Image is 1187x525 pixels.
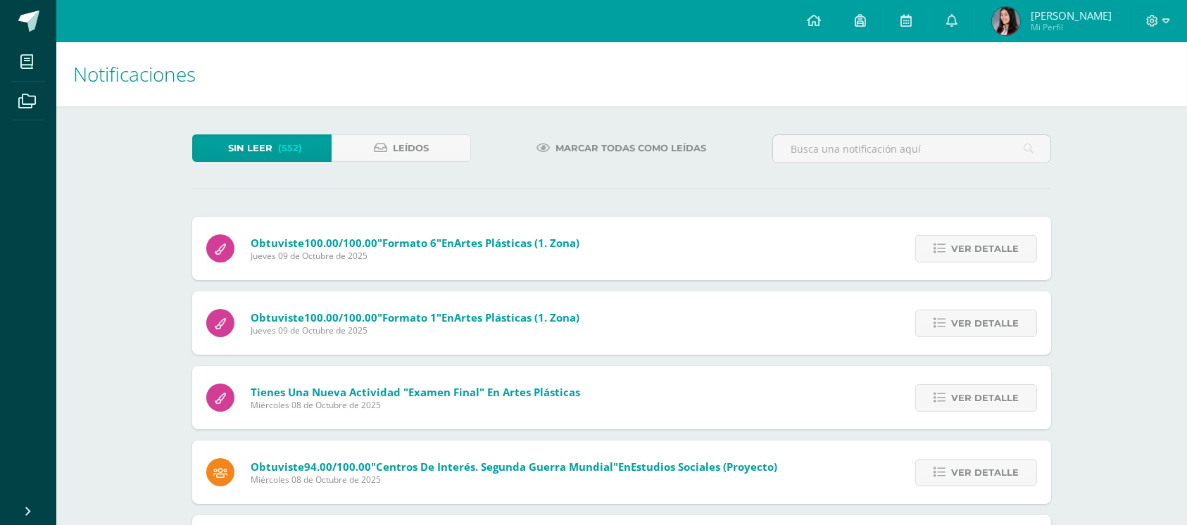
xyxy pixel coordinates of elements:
span: 100.00/100.00 [304,310,377,324]
span: 94.00/100.00 [304,460,371,474]
span: Tienes una nueva actividad "Examen Final" En Artes Plásticas [251,385,580,399]
span: "Formato 6" [377,236,441,250]
span: Estudios Sociales (Proyecto) [631,460,777,474]
img: 8a2858b850363fdaf7dcda19b1a5e52d.png [992,7,1020,35]
span: "Formato 1" [377,310,441,324]
span: Artes Plásticas (1. zona) [454,310,579,324]
a: Leídos [332,134,471,162]
span: Ver detalle [951,385,1019,411]
span: [PERSON_NAME] [1031,8,1112,23]
span: Obtuviste en [251,310,579,324]
span: 100.00/100.00 [304,236,377,250]
span: "Centros de interés. Segunda Guerra Mundial" [371,460,618,474]
span: Obtuviste en [251,236,579,250]
span: Mi Perfil [1031,21,1112,33]
a: Sin leer(552) [192,134,332,162]
input: Busca una notificación aquí [773,135,1050,163]
span: Obtuviste en [251,460,777,474]
span: Ver detalle [951,236,1019,262]
span: Ver detalle [951,460,1019,486]
span: Marcar todas como leídas [556,135,707,161]
span: Leídos [393,135,429,161]
span: Jueves 09 de Octubre de 2025 [251,250,579,262]
a: Marcar todas como leídas [520,134,724,162]
span: Sin leer [228,135,272,161]
span: Notificaciones [73,61,196,87]
span: Miércoles 08 de Octubre de 2025 [251,474,777,486]
span: Miércoles 08 de Octubre de 2025 [251,399,580,411]
span: Ver detalle [951,310,1019,336]
span: Jueves 09 de Octubre de 2025 [251,324,579,336]
span: (552) [278,135,302,161]
span: Artes Plásticas (1. zona) [454,236,579,250]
